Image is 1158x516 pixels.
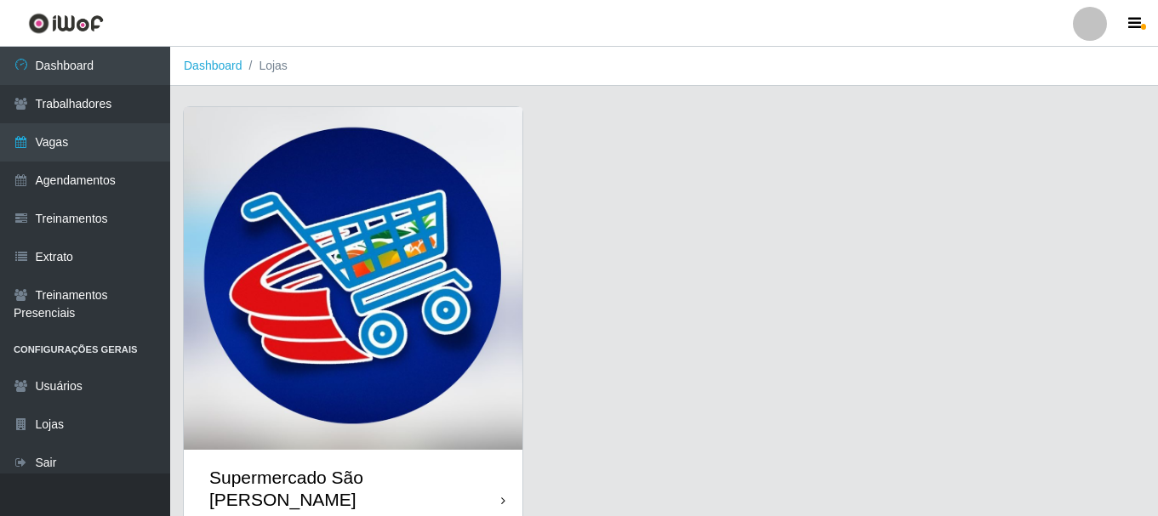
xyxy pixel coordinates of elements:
[242,57,288,75] li: Lojas
[209,467,501,509] div: Supermercado São [PERSON_NAME]
[184,107,522,450] img: cardImg
[184,59,242,72] a: Dashboard
[170,47,1158,86] nav: breadcrumb
[28,13,104,34] img: CoreUI Logo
